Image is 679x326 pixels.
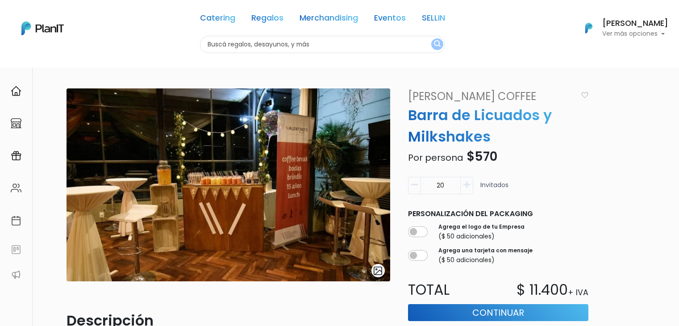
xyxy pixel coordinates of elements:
img: PlanIt Logo [579,18,599,38]
a: SELLIN [422,14,445,25]
a: Regalos [251,14,283,25]
a: Catering [200,14,235,25]
img: search_button-432b6d5273f82d61273b3651a40e1bd1b912527efae98b1b7a1b2c0702e16a8d.svg [434,40,441,49]
img: calendar-87d922413cdce8b2cf7b7f5f62616a5cf9e4887200fb71536465627b3292af00.svg [11,215,21,226]
img: campaigns-02234683943229c281be62815700db0a1741e53638e28bf9629b52c665b00959.svg [11,150,21,161]
button: PlanIt Logo [PERSON_NAME] Ver más opciones [574,17,668,40]
label: Agrega el logo de tu Empresa [438,223,525,231]
a: Merchandising [300,14,358,25]
img: 1597116034-1137313176.jpg [67,88,390,281]
label: Agrega una tarjeta con mensaje [438,247,533,255]
img: partners-52edf745621dab592f3b2c58e3bca9d71375a7ef29c3b500c9f145b62cc070d4.svg [11,269,21,280]
img: gallery-light [373,266,383,276]
p: Barra de Licuados y Milkshakes [403,104,594,147]
span: $570 [467,148,497,165]
img: marketplace-4ceaa7011d94191e9ded77b95e3339b90024bf715f7c57f8cf31f2d8c509eaba.svg [11,118,21,129]
p: Invitados [480,180,508,198]
h6: [PERSON_NAME] [602,20,668,28]
img: heart_icon [581,92,588,98]
img: home-e721727adea9d79c4d83392d1f703f7f8bce08238fde08b1acbfd93340b81755.svg [11,86,21,96]
p: Ver más opciones [602,31,668,37]
a: Eventos [374,14,406,25]
img: PlanIt Logo [21,21,64,35]
p: ($ 50 adicionales) [438,232,525,241]
p: Total [403,279,498,301]
p: $ 11.400 [517,279,568,301]
p: Personalización del packaging [408,209,588,219]
input: Buscá regalos, desayunos, y más [200,36,445,53]
a: [PERSON_NAME] Coffee [403,88,578,104]
span: Por persona [408,151,463,164]
img: people-662611757002400ad9ed0e3c099ab2801c6687ba6c219adb57efc949bc21e19d.svg [11,183,21,193]
p: + IVA [568,287,588,298]
img: feedback-78b5a0c8f98aac82b08bfc38622c3050aee476f2c9584af64705fc4e61158814.svg [11,244,21,255]
p: ($ 50 adicionales) [438,255,533,265]
button: Continuar [408,304,588,321]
